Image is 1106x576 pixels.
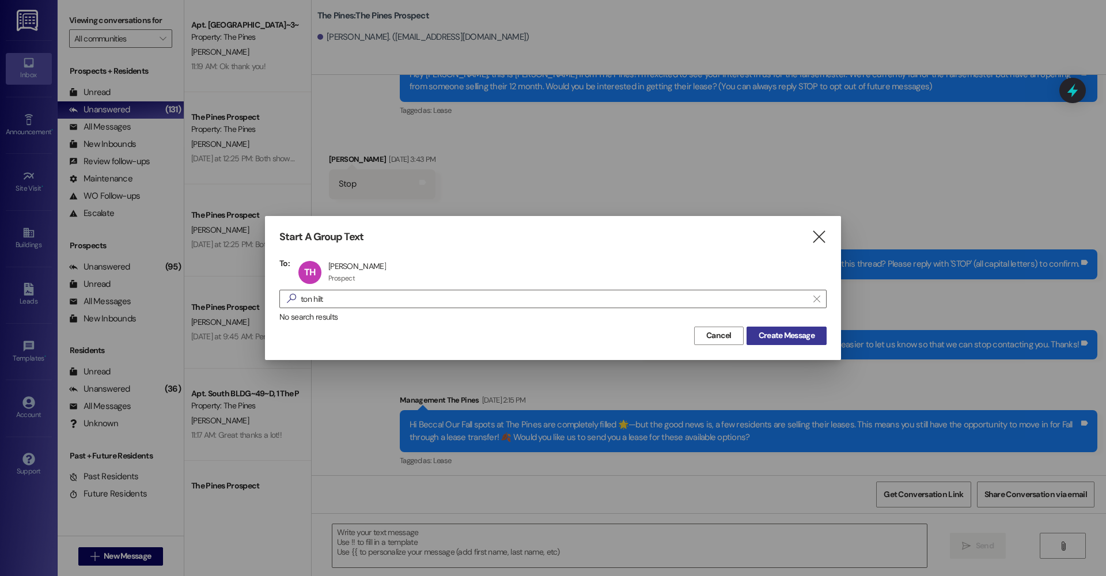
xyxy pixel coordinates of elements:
div: No search results [279,311,827,323]
span: TH [304,266,315,278]
button: Cancel [694,327,744,345]
h3: Start A Group Text [279,230,363,244]
button: Create Message [747,327,827,345]
input: Search for any contact or apartment [301,291,808,307]
button: Clear text [808,290,826,308]
span: Create Message [759,329,815,342]
h3: To: [279,258,290,268]
i:  [813,294,820,304]
i:  [282,293,301,305]
i:  [811,231,827,243]
div: [PERSON_NAME] [328,261,386,271]
span: Cancel [706,329,732,342]
div: Prospect [328,274,355,283]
